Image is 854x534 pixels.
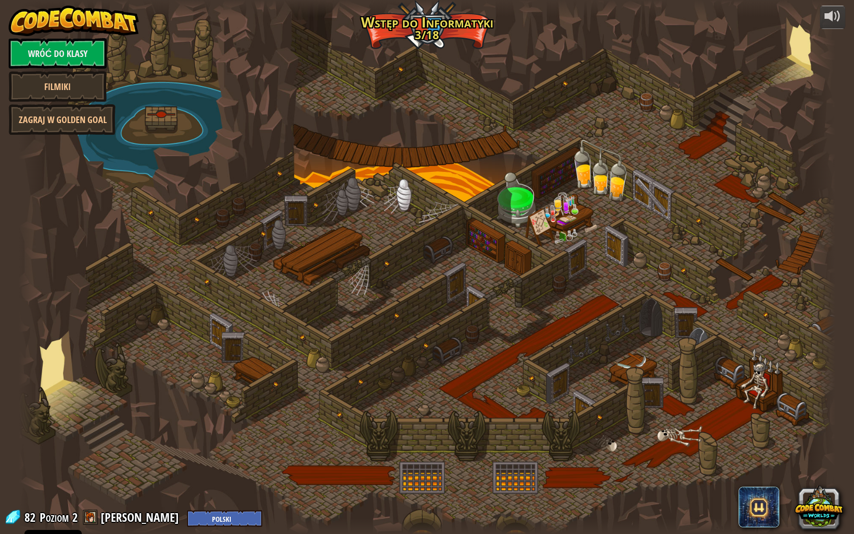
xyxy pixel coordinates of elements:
span: 2 [72,509,78,525]
span: 82 [24,509,39,525]
img: CodeCombat - Learn how to code by playing a game [9,6,139,36]
button: Dopasuj głośność [820,6,845,29]
a: [PERSON_NAME] [101,509,182,525]
a: Wróć do klasy [9,38,107,69]
span: Poziom [40,509,69,526]
a: Filmiki [9,71,107,102]
a: Zagraj w Golden Goal [9,104,115,135]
